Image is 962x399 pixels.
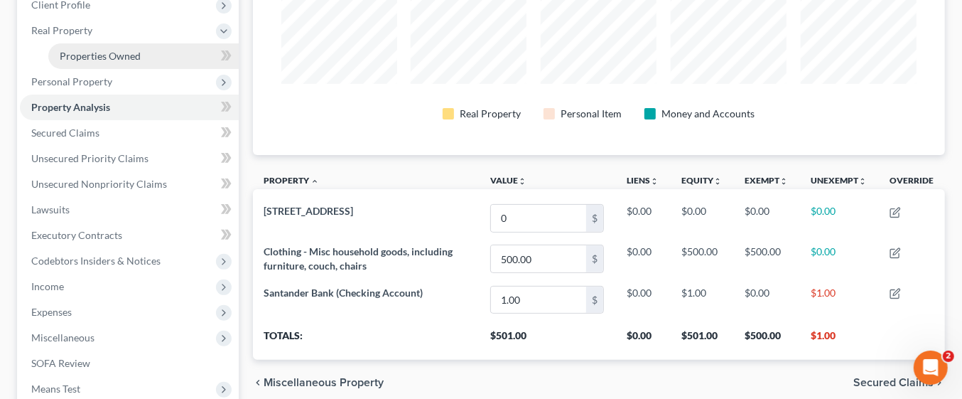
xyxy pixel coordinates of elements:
[31,306,72,318] span: Expenses
[733,198,799,238] td: $0.00
[733,280,799,320] td: $0.00
[31,357,90,369] span: SOFA Review
[627,175,659,186] a: Liensunfold_more
[31,280,64,292] span: Income
[853,377,945,388] button: Secured Claims chevron_right
[31,331,94,344] span: Miscellaneous
[20,171,239,197] a: Unsecured Nonpriority Claims
[60,50,141,62] span: Properties Owned
[264,245,453,272] span: Clothing - Misc household goods, including furniture, couch, chairs
[311,177,320,186] i: expand_less
[31,101,110,113] span: Property Analysis
[878,166,945,198] th: Override
[670,280,733,320] td: $1.00
[491,205,586,232] input: 0.00
[31,127,99,139] span: Secured Claims
[858,177,867,186] i: unfold_more
[561,107,622,121] div: Personal Item
[713,177,722,186] i: unfold_more
[670,320,733,360] th: $501.00
[853,377,934,388] span: Secured Claims
[811,175,867,186] a: Unexemptunfold_more
[31,229,122,241] span: Executory Contracts
[264,377,384,388] span: Miscellaneous Property
[799,239,878,280] td: $0.00
[586,205,603,232] div: $
[253,377,384,388] button: chevron_left Miscellaneous Property
[799,198,878,238] td: $0.00
[733,239,799,280] td: $500.00
[491,245,586,272] input: 0.00
[661,107,755,121] div: Money and Accounts
[253,320,480,360] th: Totals:
[460,107,521,121] div: Real Property
[31,383,80,395] span: Means Test
[681,175,722,186] a: Equityunfold_more
[31,75,112,87] span: Personal Property
[799,280,878,320] td: $1.00
[799,320,878,360] th: $1.00
[745,175,788,186] a: Exemptunfold_more
[670,198,733,238] td: $0.00
[20,95,239,120] a: Property Analysis
[586,245,603,272] div: $
[615,320,670,360] th: $0.00
[31,152,148,164] span: Unsecured Priority Claims
[264,175,320,186] a: Property expand_less
[615,239,670,280] td: $0.00
[650,177,659,186] i: unfold_more
[491,287,586,314] input: 0.00
[586,287,603,314] div: $
[914,351,948,385] iframe: Intercom live chat
[733,320,799,360] th: $500.00
[518,177,526,186] i: unfold_more
[264,205,354,217] span: [STREET_ADDRESS]
[31,203,70,216] span: Lawsuits
[31,24,92,36] span: Real Property
[615,198,670,238] td: $0.00
[20,223,239,248] a: Executory Contracts
[20,146,239,171] a: Unsecured Priority Claims
[779,177,788,186] i: unfold_more
[20,351,239,376] a: SOFA Review
[615,280,670,320] td: $0.00
[48,43,239,69] a: Properties Owned
[264,287,423,299] span: Santander Bank (Checking Account)
[479,320,615,360] th: $501.00
[31,178,167,190] span: Unsecured Nonpriority Claims
[253,377,264,388] i: chevron_left
[31,255,161,267] span: Codebtors Insiders & Notices
[20,120,239,146] a: Secured Claims
[490,175,526,186] a: Valueunfold_more
[670,239,733,280] td: $500.00
[20,197,239,223] a: Lawsuits
[943,351,954,362] span: 2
